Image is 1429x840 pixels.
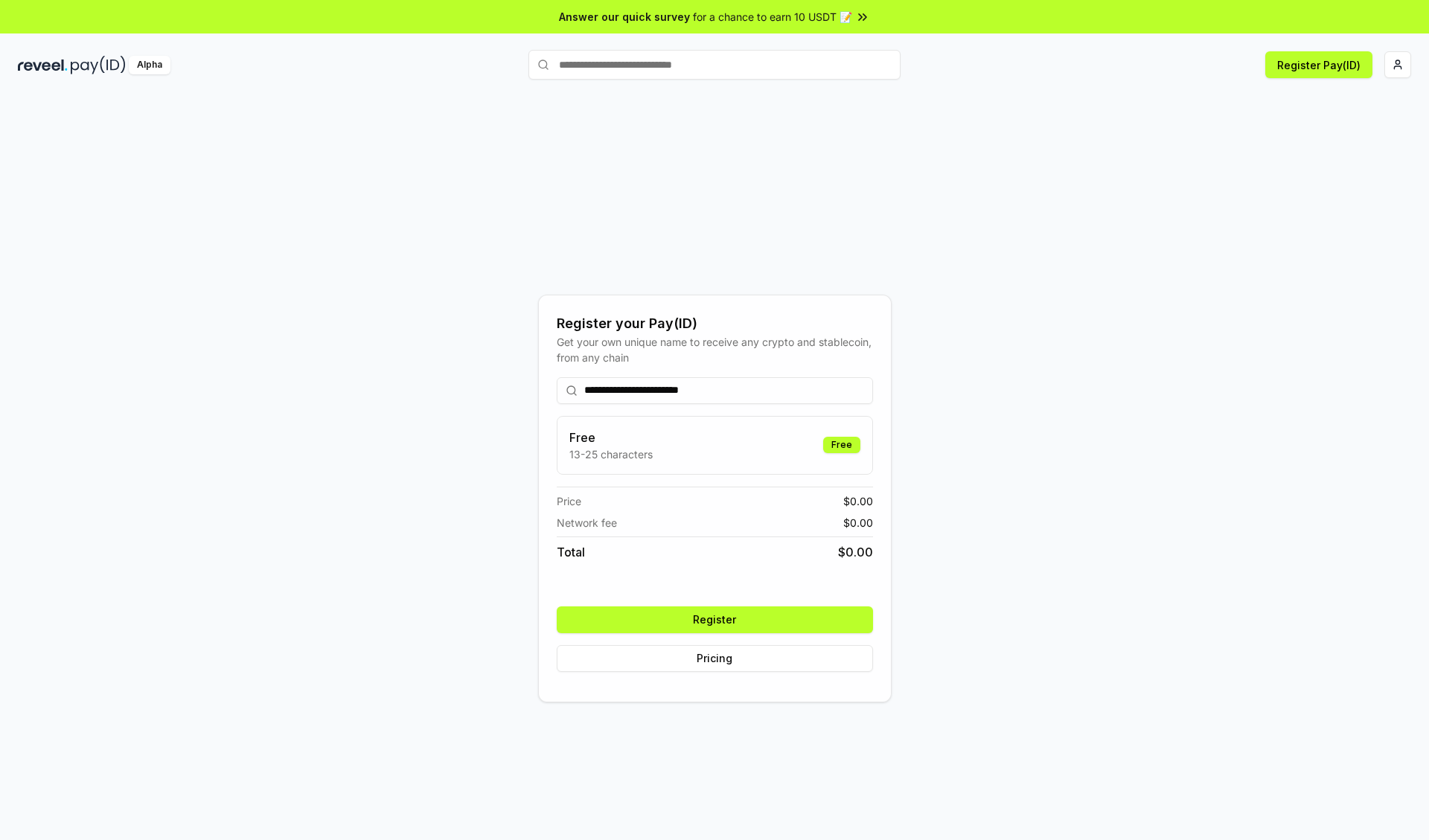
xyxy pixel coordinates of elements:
[1265,51,1372,78] button: Register Pay(ID)
[557,645,873,672] button: Pricing
[823,437,860,453] div: Free
[557,543,585,561] span: Total
[557,334,873,365] div: Get your own unique name to receive any crypto and stablecoin, from any chain
[843,515,873,530] span: $ 0.00
[559,9,690,25] span: Answer our quick survey
[129,56,170,74] div: Alpha
[18,56,68,74] img: reveel_dark
[569,429,653,446] h3: Free
[843,493,873,509] span: $ 0.00
[557,493,581,509] span: Price
[557,606,873,633] button: Register
[557,313,873,334] div: Register your Pay(ID)
[693,9,852,25] span: for a chance to earn 10 USDT 📝
[71,56,126,74] img: pay_id
[557,515,617,530] span: Network fee
[569,446,653,462] p: 13-25 characters
[838,543,873,561] span: $ 0.00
